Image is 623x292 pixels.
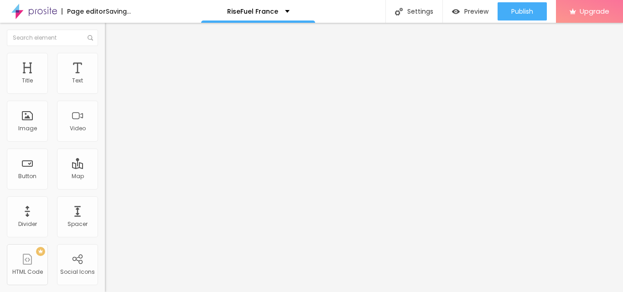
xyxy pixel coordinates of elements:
[67,221,88,227] div: Spacer
[105,23,623,292] iframe: Editor
[227,8,278,15] p: RiseFuel France
[18,125,37,132] div: Image
[464,8,488,15] span: Preview
[443,2,498,20] button: Preview
[498,2,547,20] button: Publish
[452,8,460,15] img: view-1.svg
[12,269,43,275] div: HTML Code
[7,30,98,46] input: Search element
[60,269,95,275] div: Social Icons
[511,8,533,15] span: Publish
[72,173,84,179] div: Map
[18,173,36,179] div: Button
[62,8,106,15] div: Page editor
[70,125,86,132] div: Video
[580,7,609,15] span: Upgrade
[106,8,131,15] div: Saving...
[22,77,33,84] div: Title
[72,77,83,84] div: Text
[395,8,403,15] img: Icone
[18,221,37,227] div: Divider
[88,35,93,41] img: Icone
